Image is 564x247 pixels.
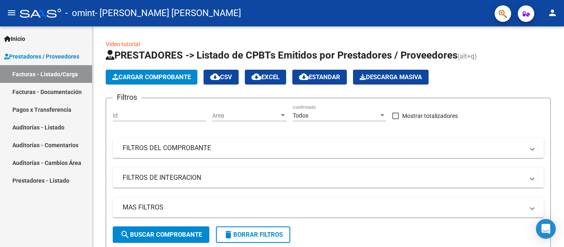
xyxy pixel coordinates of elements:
[223,231,283,238] span: Borrar Filtros
[7,8,17,18] mat-icon: menu
[113,198,544,217] mat-expansion-panel-header: MAS FILTROS
[65,4,95,22] span: - omint
[223,230,233,240] mat-icon: delete
[216,226,290,243] button: Borrar Filtros
[210,73,232,81] span: CSV
[245,70,286,85] button: EXCEL
[299,73,340,81] span: Estandar
[113,92,141,103] h3: Filtros
[106,41,140,47] a: Video tutorial
[4,34,25,43] span: Inicio
[353,70,429,85] app-download-masive: Descarga masiva de comprobantes (adjuntos)
[112,73,191,81] span: Cargar Comprobante
[210,72,220,82] mat-icon: cloud_download
[123,143,524,153] mat-panel-title: FILTROS DEL COMPROBANTE
[106,49,457,61] span: PRESTADORES -> Listado de CPBTs Emitidos por Prestadores / Proveedores
[113,226,209,243] button: Buscar Comprobante
[299,72,309,82] mat-icon: cloud_download
[402,111,458,121] span: Mostrar totalizadores
[293,112,308,119] span: Todos
[360,73,422,81] span: Descarga Masiva
[353,70,429,85] button: Descarga Masiva
[457,52,477,60] span: (alt+q)
[251,73,280,81] span: EXCEL
[123,173,524,182] mat-panel-title: FILTROS DE INTEGRACION
[212,112,279,119] span: Area
[120,230,130,240] mat-icon: search
[4,52,79,61] span: Prestadores / Proveedores
[113,168,544,188] mat-expansion-panel-header: FILTROS DE INTEGRACION
[251,72,261,82] mat-icon: cloud_download
[123,203,524,212] mat-panel-title: MAS FILTROS
[292,70,347,85] button: Estandar
[547,8,557,18] mat-icon: person
[95,4,241,22] span: - [PERSON_NAME] [PERSON_NAME]
[113,138,544,158] mat-expansion-panel-header: FILTROS DEL COMPROBANTE
[536,219,556,239] div: Open Intercom Messenger
[120,231,202,238] span: Buscar Comprobante
[106,70,197,85] button: Cargar Comprobante
[204,70,239,85] button: CSV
